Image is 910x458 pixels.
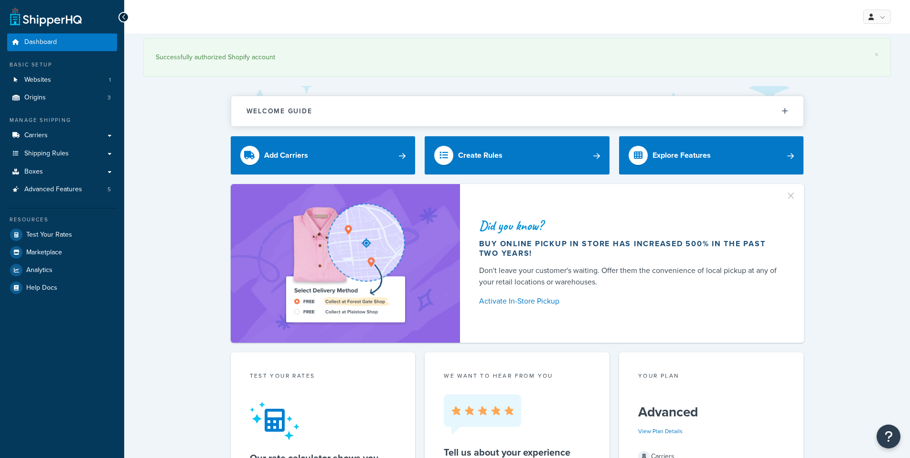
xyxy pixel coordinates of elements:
div: Add Carriers [264,149,308,162]
h5: Advanced [638,404,785,420]
button: Welcome Guide [231,96,803,126]
div: Did you know? [479,219,781,232]
span: Shipping Rules [24,150,69,158]
span: Help Docs [26,284,57,292]
a: Advanced Features5 [7,181,117,198]
div: Your Plan [638,371,785,382]
a: Activate In-Store Pickup [479,294,781,308]
span: Analytics [26,266,53,274]
span: Boxes [24,168,43,176]
div: Manage Shipping [7,116,117,124]
a: Marketplace [7,244,117,261]
a: View Plan Details [638,427,683,436]
button: Open Resource Center [877,425,900,448]
div: Resources [7,216,117,224]
a: Shipping Rules [7,145,117,163]
span: Test Your Rates [26,231,72,239]
div: Create Rules [458,149,503,162]
a: Create Rules [425,136,610,174]
a: Explore Features [619,136,804,174]
li: Websites [7,71,117,89]
div: Test your rates [250,371,396,382]
div: Don't leave your customer's waiting. Offer them the convenience of local pickup at any of your re... [479,265,781,288]
img: ad-shirt-map-b0359fc47e01cab431d101c4b569394f6a03f54285957d908178d52f29eb9668.png [259,198,432,328]
a: Test Your Rates [7,226,117,243]
a: Add Carriers [231,136,416,174]
div: Successfully authorized Shopify account [156,51,878,64]
li: Origins [7,89,117,107]
a: × [875,51,878,58]
span: 3 [107,94,111,102]
span: Carriers [24,131,48,140]
a: Dashboard [7,33,117,51]
li: Advanced Features [7,181,117,198]
a: Websites1 [7,71,117,89]
p: we want to hear from you [444,371,590,380]
span: 1 [109,76,111,84]
a: Boxes [7,163,117,181]
span: Origins [24,94,46,102]
div: Basic Setup [7,61,117,69]
div: Explore Features [653,149,711,162]
span: Advanced Features [24,185,82,194]
a: Help Docs [7,279,117,296]
div: Buy online pickup in store has increased 500% in the past two years! [479,239,781,258]
span: Websites [24,76,51,84]
a: Analytics [7,262,117,279]
h2: Welcome Guide [246,108,312,115]
a: Origins3 [7,89,117,107]
a: Carriers [7,127,117,144]
span: Marketplace [26,249,62,257]
span: Dashboard [24,38,57,46]
span: 5 [107,185,111,194]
